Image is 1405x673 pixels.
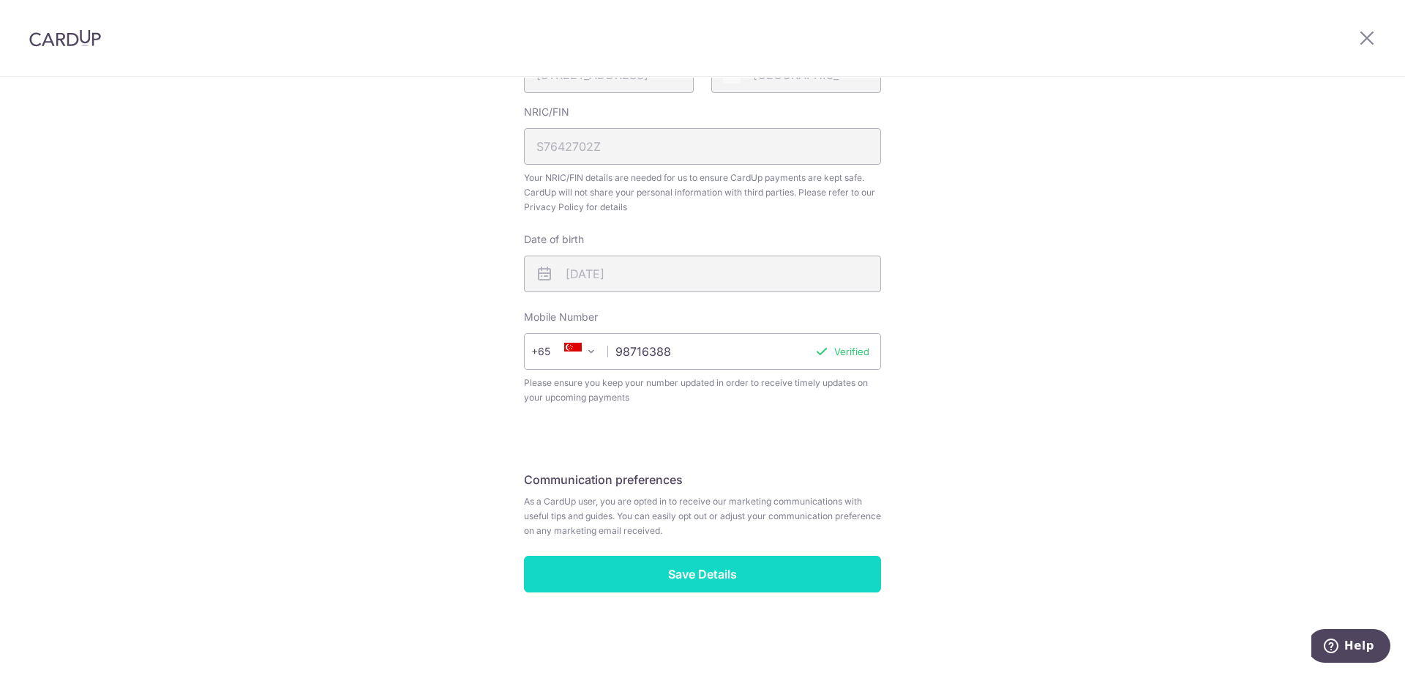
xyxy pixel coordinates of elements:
[524,310,598,324] label: Mobile Number
[531,343,571,360] span: +65
[29,29,101,47] img: CardUp
[524,556,881,592] input: Save Details
[524,471,881,488] h5: Communication preferences
[524,376,881,405] span: Please ensure you keep your number updated in order to receive timely updates on your upcoming pa...
[524,105,569,119] label: NRIC/FIN
[536,343,571,360] span: +65
[524,232,584,247] label: Date of birth
[524,494,881,538] span: As a CardUp user, you are opted in to receive our marketing communications with useful tips and g...
[1311,629,1390,666] iframe: Opens a widget where you can find more information
[524,171,881,215] span: Your NRIC/FIN details are needed for us to ensure CardUp payments are kept safe. CardUp will not ...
